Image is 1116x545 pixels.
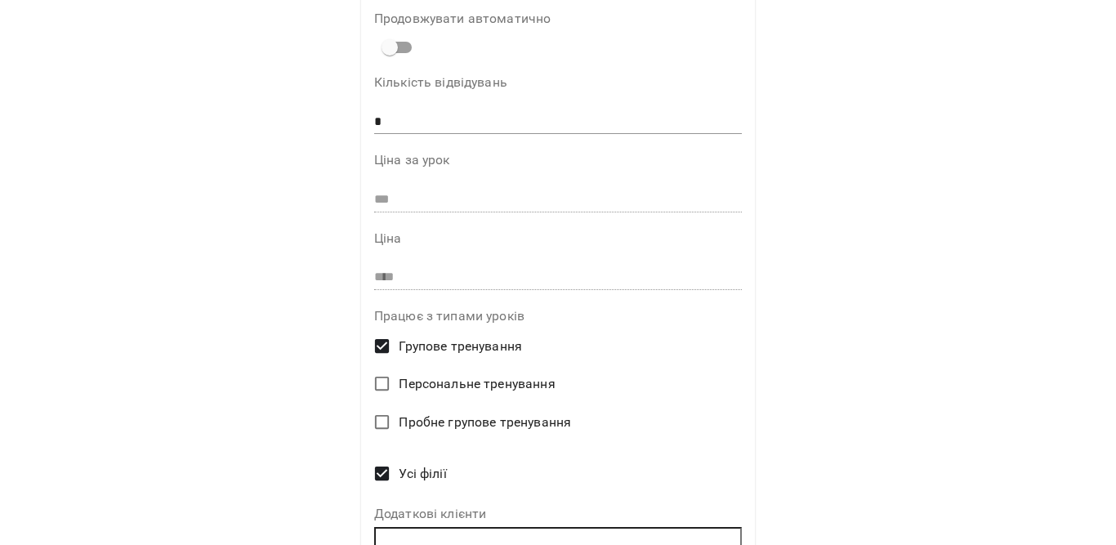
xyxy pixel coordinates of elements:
label: Кількість відвідувань [374,76,742,89]
label: Додаткові клієнти [374,507,742,520]
label: Працює з типами уроків [374,310,742,323]
span: Пробне групове тренування [399,413,571,432]
label: Продовжувати автоматично [374,12,742,25]
span: Усі філії [399,464,446,484]
span: Персональне тренування [399,374,555,394]
label: Ціна [374,232,742,245]
span: Групове тренування [399,337,522,356]
label: Ціна за урок [374,154,742,167]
